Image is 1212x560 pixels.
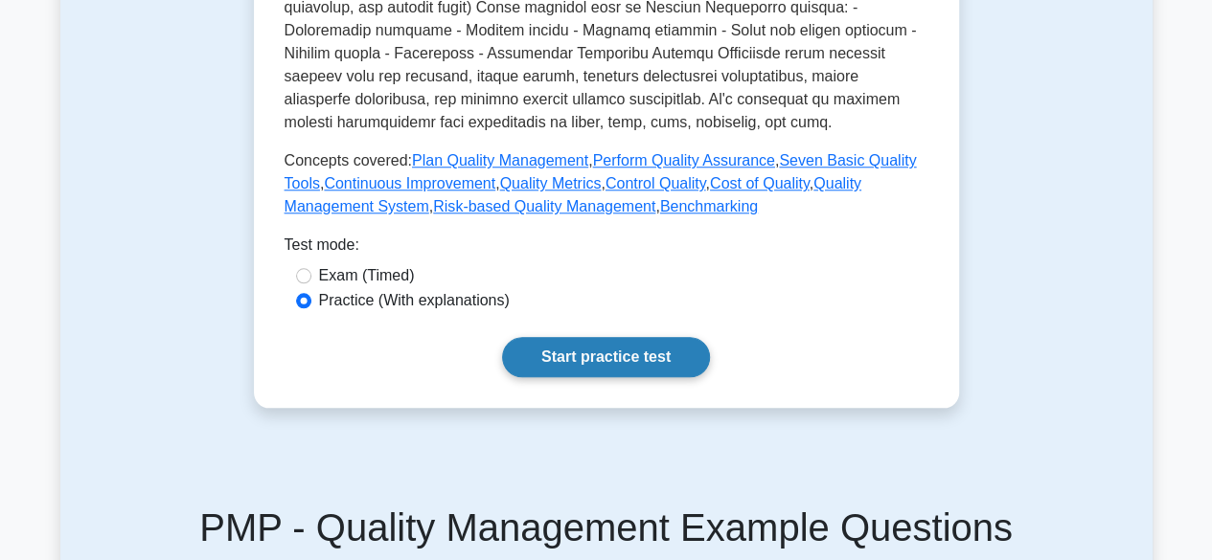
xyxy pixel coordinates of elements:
a: Control Quality [606,175,706,191]
label: Practice (With explanations) [319,289,510,312]
a: Quality Metrics [500,175,602,191]
label: Exam (Timed) [319,264,415,287]
a: Risk-based Quality Management [433,198,655,214]
p: Concepts covered: , , , , , , , , , [285,149,928,218]
a: Start practice test [502,337,710,377]
a: Plan Quality Management [412,152,588,168]
a: Perform Quality Assurance [592,152,774,168]
h5: PMP - Quality Management Example Questions [72,504,1141,550]
div: Test mode: [285,234,928,264]
a: Benchmarking [660,198,758,214]
a: Continuous Improvement [324,175,495,191]
a: Cost of Quality [710,175,810,191]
